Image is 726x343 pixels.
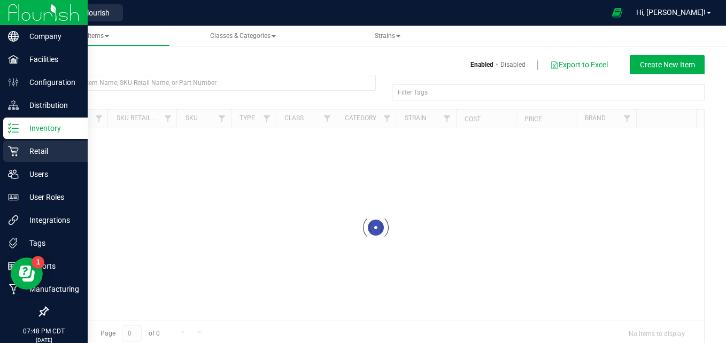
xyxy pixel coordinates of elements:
inline-svg: Inventory [8,123,19,134]
span: Items [88,32,109,40]
h3: Items [47,55,368,68]
p: Facilities [19,53,83,66]
inline-svg: Integrations [8,215,19,225]
inline-svg: Users [8,169,19,180]
inline-svg: Company [8,31,19,42]
span: Create New Item [640,60,695,69]
span: Open Ecommerce Menu [605,2,629,23]
p: Integrations [19,214,83,227]
button: Create New Item [630,55,705,74]
p: Retail [19,145,83,158]
p: Reports [19,260,83,272]
button: Export to Excel [550,56,608,74]
inline-svg: Retail [8,146,19,157]
p: 07:48 PM CDT [5,326,83,336]
inline-svg: User Roles [8,192,19,202]
p: Tags [19,237,83,250]
span: Strains [375,32,400,40]
inline-svg: Reports [8,261,19,271]
inline-svg: Tags [8,238,19,248]
p: Company [19,30,83,43]
p: Configuration [19,76,83,89]
inline-svg: Manufacturing [8,284,19,294]
input: Search Item Name, SKU Retail Name, or Part Number [47,75,376,91]
a: Disabled [500,60,526,69]
p: Distribution [19,99,83,112]
p: User Roles [19,191,83,204]
iframe: Resource center unread badge [32,256,44,269]
inline-svg: Distribution [8,100,19,111]
inline-svg: Facilities [8,54,19,65]
iframe: Resource center [11,258,43,290]
inline-svg: Configuration [8,77,19,88]
span: Classes & Categories [210,32,276,40]
p: Users [19,168,83,181]
span: Hi, [PERSON_NAME]! [636,8,706,17]
a: Enabled [470,60,493,69]
p: Inventory [19,122,83,135]
p: Manufacturing [19,283,83,295]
